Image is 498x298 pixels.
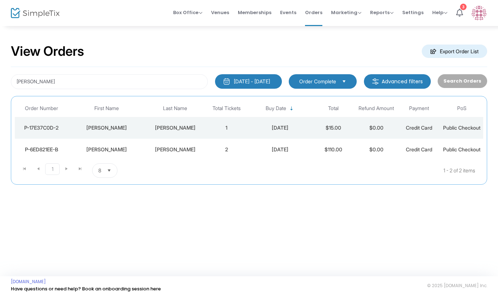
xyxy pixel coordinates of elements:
span: Venues [211,3,229,22]
m-button: Advanced filters [364,74,431,89]
span: Settings [402,3,424,22]
span: Sortable [289,106,295,112]
span: Memberships [238,3,271,22]
span: Reports [370,9,394,16]
td: $0.00 [355,117,398,139]
div: Margo [70,146,143,153]
div: P-17E37C0D-2 [17,124,66,131]
button: Select [104,164,114,177]
button: [DATE] - [DATE] [215,74,282,89]
td: $15.00 [312,117,355,139]
span: Box Office [173,9,202,16]
td: 1 [205,117,248,139]
div: P-6ED821EE-B [17,146,66,153]
th: Refund Amount [355,100,398,117]
span: Payment [409,105,429,112]
span: Help [432,9,447,16]
img: monthly [223,78,230,85]
span: Last Name [163,105,187,112]
span: 8 [98,167,101,174]
th: Total [312,100,355,117]
span: Order Complete [299,78,336,85]
input: Search by name, email, phone, order number, ip address, or last 4 digits of card [11,74,208,89]
span: Buy Date [266,105,286,112]
td: $110.00 [312,139,355,160]
span: Orders [305,3,322,22]
a: [DOMAIN_NAME] [11,279,46,285]
span: Events [280,3,296,22]
div: Data table [15,100,483,160]
div: Viscusi [147,146,203,153]
kendo-pager-info: 1 - 2 of 2 items [189,163,475,178]
div: Viscusi [147,124,203,131]
button: Select [339,77,349,85]
span: Public Checkout [443,125,481,131]
span: First Name [94,105,119,112]
div: 7/7/2024 [250,124,310,131]
span: Credit Card [406,125,432,131]
span: Public Checkout [443,146,481,152]
span: Order Number [25,105,58,112]
div: Margo [70,124,143,131]
div: [DATE] - [DATE] [234,78,270,85]
th: Total Tickets [205,100,248,117]
a: Have questions or need help? Book an onboarding session here [11,285,161,292]
td: $0.00 [355,139,398,160]
td: 2 [205,139,248,160]
span: Page 1 [45,163,60,175]
span: Marketing [331,9,361,16]
span: PoS [457,105,467,112]
div: 7/2/2024 [250,146,310,153]
img: filter [372,78,379,85]
m-button: Export Order List [422,45,487,58]
span: Credit Card [406,146,432,152]
span: © 2025 [DOMAIN_NAME] Inc. [427,283,487,289]
h2: View Orders [11,43,84,59]
div: 3 [460,4,467,10]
